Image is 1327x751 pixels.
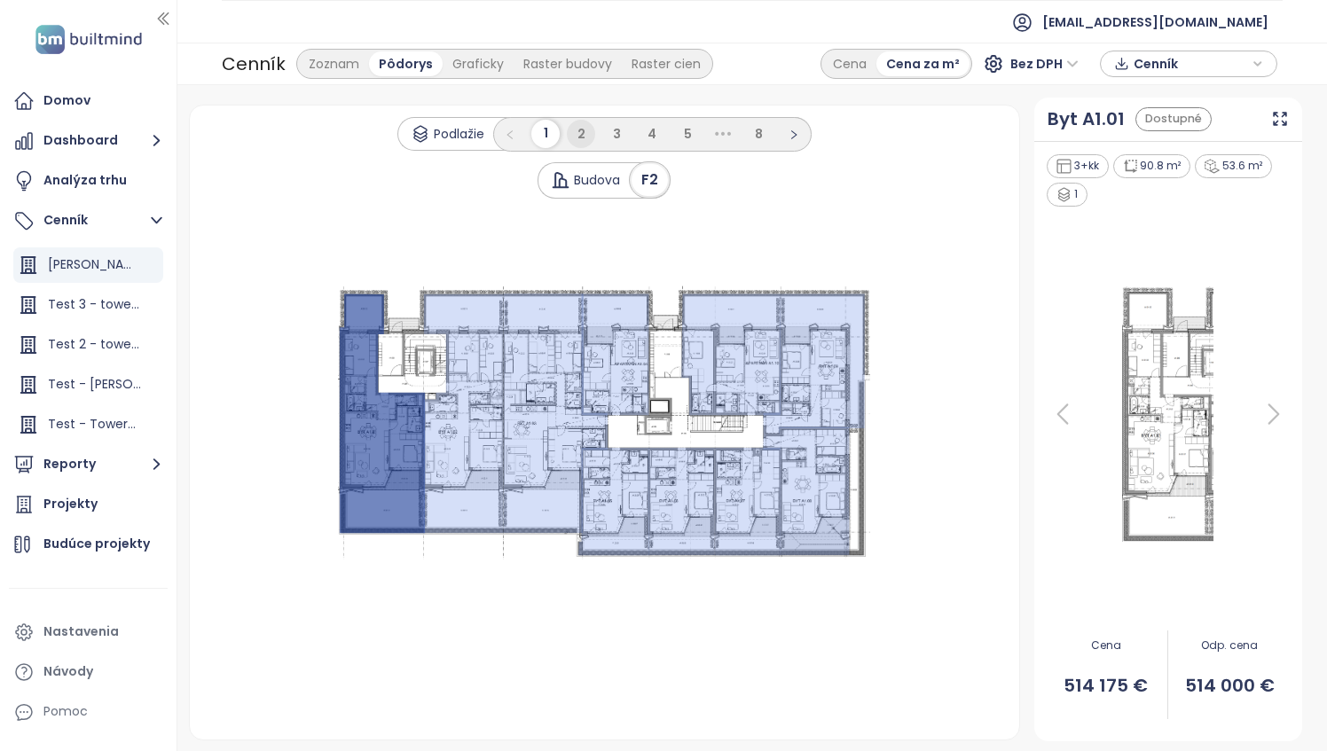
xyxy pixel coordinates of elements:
[496,120,524,148] li: Predchádzajúca strana
[30,21,147,58] img: logo
[1110,51,1268,77] div: button
[9,203,168,239] button: Cenník
[13,287,163,323] div: Test 3 - towerka (s cenou)
[43,700,88,723] div: Pomoc
[13,327,163,363] div: Test 2 - towerka (bez ceny)
[673,120,702,148] li: 5
[9,527,168,562] a: Budúce projekty
[496,120,524,148] button: left
[1047,183,1088,207] div: 1
[1113,154,1191,178] div: 90.8 m²
[638,120,666,148] li: 4
[1103,281,1233,547] img: Floor plan
[9,447,168,482] button: Reporty
[622,51,711,76] div: Raster cien
[744,120,773,148] li: 8
[1195,154,1272,178] div: 53.6 m²
[48,295,216,313] span: Test 3 - towerka (s cenou)
[1135,107,1212,131] div: Dostupné
[574,170,620,190] span: Budova
[505,129,515,140] span: left
[709,120,737,148] span: •••
[434,124,484,144] span: Podlažie
[602,120,631,148] li: 3
[13,407,163,442] div: Test - Towerka
[9,83,168,119] a: Domov
[9,614,168,650] a: Nastavenia
[43,169,127,192] div: Analýza trhu
[13,247,163,283] div: [PERSON_NAME] Residence 2
[48,335,223,353] span: Test 2 - towerka (bez ceny)
[299,51,369,76] div: Zoznam
[48,375,187,393] span: Test - [PERSON_NAME]
[43,533,150,555] div: Budúce projekty
[1168,672,1291,700] span: 514 000 €
[789,129,799,140] span: right
[1134,51,1248,77] span: Cenník
[632,164,668,196] div: F2
[48,255,224,273] span: [PERSON_NAME] Residence 2
[613,125,621,143] span: 3
[1168,638,1291,654] span: Odp. cena
[876,51,970,76] div: Cena za m²
[1045,638,1167,654] span: Cena
[1045,672,1167,700] span: 514 175 €
[1010,51,1079,77] span: Bez DPH
[1047,154,1109,178] div: 3+kk
[577,125,585,143] span: 2
[1048,106,1125,133] a: Byt A1.01
[9,654,168,690] a: Návody
[43,661,93,683] div: Návody
[780,120,808,148] button: right
[222,48,286,80] div: Cenník
[684,125,692,143] span: 5
[43,90,90,112] div: Domov
[514,51,622,76] div: Raster budovy
[1042,1,1268,43] span: [EMAIL_ADDRESS][DOMAIN_NAME]
[755,125,763,143] span: 8
[709,120,737,148] li: Nasledujúcich 5 strán
[369,51,443,76] div: Pôdorys
[13,367,163,403] div: Test - [PERSON_NAME]
[9,163,168,199] a: Analýza trhu
[43,493,98,515] div: Projekty
[48,415,142,433] span: Test - Towerka
[9,694,168,730] div: Pomoc
[9,123,168,159] button: Dashboard
[43,621,119,643] div: Nastavenia
[544,124,548,142] span: 1
[780,120,808,148] li: Nasledujúca strana
[648,125,656,143] span: 4
[567,120,595,148] li: 2
[823,51,876,76] div: Cena
[9,487,168,522] a: Projekty
[531,120,560,148] li: 1
[443,51,514,76] div: Graficky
